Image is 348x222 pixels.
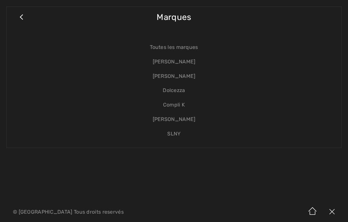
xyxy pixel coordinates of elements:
a: Toutes les marques [13,40,335,55]
p: © [GEOGRAPHIC_DATA] Tous droits reservés [13,210,205,214]
span: Marques [157,6,191,29]
a: [PERSON_NAME] [13,55,335,69]
a: Dolcezza [13,83,335,98]
a: [PERSON_NAME] [13,69,335,84]
a: [PERSON_NAME] [13,112,335,127]
a: Compli K [13,98,335,112]
img: Accueil [303,202,322,222]
img: X [322,202,342,222]
a: SLNY [13,127,335,141]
